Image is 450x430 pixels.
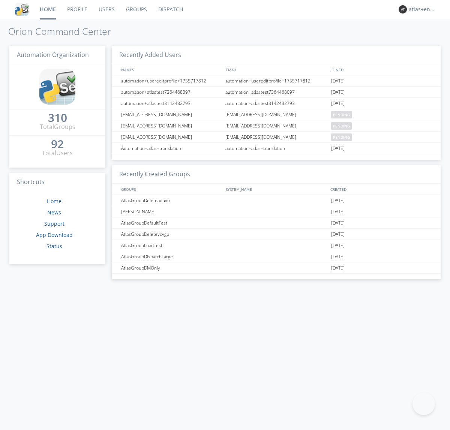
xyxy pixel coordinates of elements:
[51,140,64,148] div: 92
[112,217,441,229] a: AtlasGroupDefaultTest[DATE]
[331,87,345,98] span: [DATE]
[331,75,345,87] span: [DATE]
[119,240,223,251] div: AtlasGroupLoadTest
[223,120,329,131] div: [EMAIL_ADDRESS][DOMAIN_NAME]
[112,229,441,240] a: AtlasGroupDeletevcvgb[DATE]
[223,132,329,142] div: [EMAIL_ADDRESS][DOMAIN_NAME]
[409,6,437,13] div: atlas+english0002
[48,114,67,121] div: 310
[112,251,441,262] a: AtlasGroupDispatchLarge[DATE]
[331,229,345,240] span: [DATE]
[119,75,223,86] div: automation+usereditprofile+1755717812
[119,184,222,195] div: GROUPS
[9,173,105,192] h3: Shortcuts
[119,229,223,240] div: AtlasGroupDeletevcvgb
[399,5,407,13] img: 373638.png
[39,69,75,105] img: cddb5a64eb264b2086981ab96f4c1ba7
[119,251,223,262] div: AtlasGroupDispatchLarge
[412,393,435,415] iframe: Toggle Customer Support
[331,240,345,251] span: [DATE]
[119,206,223,217] div: [PERSON_NAME]
[112,206,441,217] a: [PERSON_NAME][DATE]
[51,140,64,149] a: 92
[331,98,345,109] span: [DATE]
[331,143,345,154] span: [DATE]
[119,98,223,109] div: automation+atlastest3142432793
[223,87,329,97] div: automation+atlastest7364468097
[112,195,441,206] a: AtlasGroupDeleteaduyn[DATE]
[223,143,329,154] div: automation+atlas+translation
[17,51,89,59] span: Automation Organization
[112,262,441,274] a: AtlasGroupDMOnly[DATE]
[40,123,75,131] div: Total Groups
[119,195,223,206] div: AtlasGroupDeleteaduyn
[112,75,441,87] a: automation+usereditprofile+1755717812automation+usereditprofile+1755717812[DATE]
[15,3,28,16] img: cddb5a64eb264b2086981ab96f4c1ba7
[42,149,73,157] div: Total Users
[119,64,222,75] div: NAMES
[119,87,223,97] div: automation+atlastest7364468097
[112,87,441,98] a: automation+atlastest7364468097automation+atlastest7364468097[DATE]
[328,64,433,75] div: JOINED
[112,120,441,132] a: [EMAIL_ADDRESS][DOMAIN_NAME][EMAIL_ADDRESS][DOMAIN_NAME]pending
[224,64,328,75] div: EMAIL
[44,220,64,227] a: Support
[331,217,345,229] span: [DATE]
[331,251,345,262] span: [DATE]
[119,109,223,120] div: [EMAIL_ADDRESS][DOMAIN_NAME]
[119,132,223,142] div: [EMAIL_ADDRESS][DOMAIN_NAME]
[112,143,441,154] a: Automation+atlas+translationautomation+atlas+translation[DATE]
[112,98,441,109] a: automation+atlastest3142432793automation+atlastest3142432793[DATE]
[47,198,61,205] a: Home
[46,243,62,250] a: Status
[48,114,67,123] a: 310
[119,262,223,273] div: AtlasGroupDMOnly
[47,209,61,216] a: News
[119,143,223,154] div: Automation+atlas+translation
[36,231,73,238] a: App Download
[331,262,345,274] span: [DATE]
[119,217,223,228] div: AtlasGroupDefaultTest
[328,184,433,195] div: CREATED
[112,165,441,184] h3: Recently Created Groups
[224,184,328,195] div: SYSTEM_NAME
[112,132,441,143] a: [EMAIL_ADDRESS][DOMAIN_NAME][EMAIL_ADDRESS][DOMAIN_NAME]pending
[331,111,352,118] span: pending
[112,240,441,251] a: AtlasGroupLoadTest[DATE]
[223,98,329,109] div: automation+atlastest3142432793
[331,122,352,130] span: pending
[112,109,441,120] a: [EMAIL_ADDRESS][DOMAIN_NAME][EMAIL_ADDRESS][DOMAIN_NAME]pending
[331,206,345,217] span: [DATE]
[223,75,329,86] div: automation+usereditprofile+1755717812
[112,46,441,64] h3: Recently Added Users
[119,120,223,131] div: [EMAIL_ADDRESS][DOMAIN_NAME]
[223,109,329,120] div: [EMAIL_ADDRESS][DOMAIN_NAME]
[331,195,345,206] span: [DATE]
[331,133,352,141] span: pending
